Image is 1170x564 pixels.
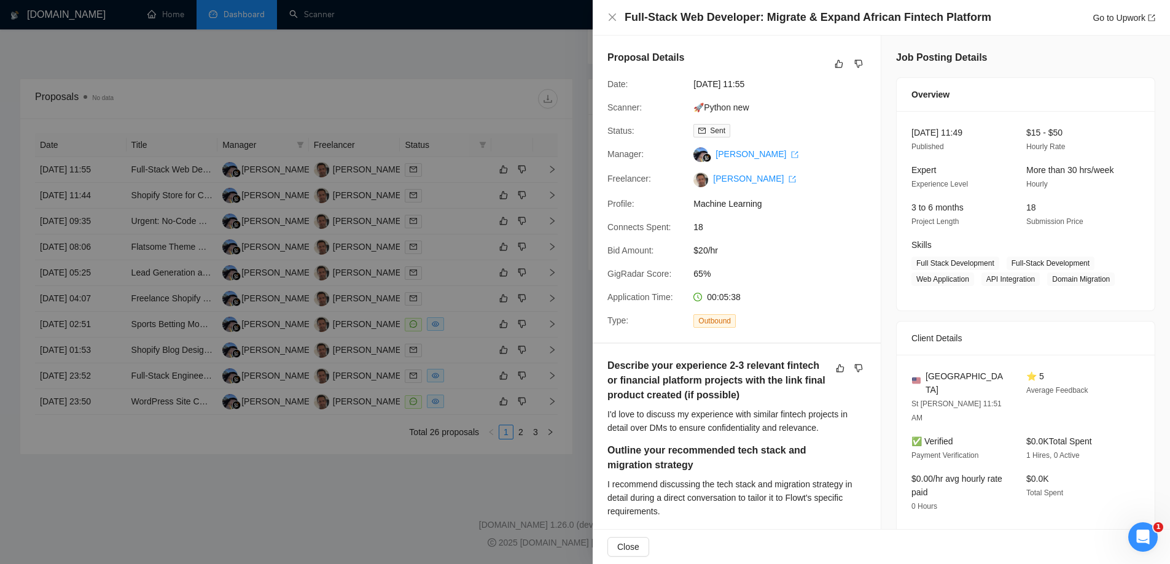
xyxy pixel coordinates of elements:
[707,292,741,302] span: 00:05:38
[607,50,684,65] h5: Proposal Details
[693,244,878,257] span: $20/hr
[693,314,736,328] span: Outbound
[911,88,950,101] span: Overview
[851,361,866,376] button: dislike
[851,56,866,71] button: dislike
[911,436,953,446] span: ✅ Verified
[912,376,921,385] img: 🇺🇸
[911,322,1140,355] div: Client Details
[1026,128,1063,137] span: $15 - $50
[1128,522,1158,552] iframe: Intercom live chat
[607,199,634,209] span: Profile:
[1026,474,1049,484] span: $0.0K
[911,240,932,250] span: Skills
[716,149,798,159] a: [PERSON_NAME] export
[911,180,968,188] span: Experience Level
[911,451,978,460] span: Payment Verification
[1026,489,1063,497] span: Total Spent
[693,267,878,280] span: 65%
[607,315,628,325] span: Type:
[607,443,827,473] h5: Outline your recommended tech stack and migration strategy
[617,540,639,554] span: Close
[1026,436,1092,446] span: $0.0K Total Spent
[911,272,974,286] span: Web Application
[1026,142,1065,151] span: Hourly Rate
[607,12,617,22] span: close
[1148,14,1155,21] span: export
[607,269,671,279] span: GigRadar Score:
[911,502,937,511] span: 0 Hours
[607,408,866,435] div: I'd love to discuss my experience with similar fintech projects in detail over DMs to ensure conf...
[607,149,644,159] span: Manager:
[693,102,749,112] a: 🚀Python new
[607,527,827,556] h5: Share specific examples of banking or financial API integrations you've completed
[607,12,617,23] button: Close
[713,174,796,183] a: [PERSON_NAME] export
[607,245,654,255] span: Bid Amount:
[911,203,964,212] span: 3 to 6 months
[607,174,651,183] span: Freelancer:
[607,222,671,232] span: Connects Spent:
[607,537,649,557] button: Close
[607,477,866,518] div: I recommend discussing the tech stack and migration strategy in detail during a direct conversati...
[607,292,673,302] span: Application Time:
[693,77,878,91] span: [DATE] 11:55
[1026,451,1080,460] span: 1 Hires, 0 Active
[693,172,708,187] img: c1GChE0rw3-jQZpK59v95K2GPV0itFlb7wA4DSbhyAAeG2ta4MtFQNXzbegWwXHDeJ
[835,59,843,69] span: like
[911,165,936,175] span: Expert
[981,272,1040,286] span: API Integration
[1026,203,1036,212] span: 18
[1047,272,1115,286] span: Domain Migration
[1026,386,1088,395] span: Average Feedback
[1026,371,1044,381] span: ⭐ 5
[710,126,725,135] span: Sent
[1007,257,1094,270] span: Full-Stack Development
[1026,180,1048,188] span: Hourly
[625,10,991,25] h4: Full-Stack Web Developer: Migrate & Expand African Fintech Platform
[836,363,844,373] span: like
[607,102,642,112] span: Scanner:
[911,217,959,226] span: Project Length
[791,151,798,158] span: export
[693,220,878,234] span: 18
[911,400,1002,422] span: St [PERSON_NAME] 11:51 AM
[832,56,846,71] button: like
[698,127,706,134] span: mail
[911,128,962,137] span: [DATE] 11:49
[693,197,878,211] span: Machine Learning
[833,361,848,376] button: like
[1093,13,1155,23] a: Go to Upworkexport
[789,176,796,183] span: export
[607,126,634,136] span: Status:
[911,257,999,270] span: Full Stack Development
[854,59,863,69] span: dislike
[854,363,863,373] span: dislike
[911,142,944,151] span: Published
[703,153,711,162] img: gigradar-bm.png
[607,79,628,89] span: Date:
[693,293,702,301] span: clock-circle
[1026,165,1113,175] span: More than 30 hrs/week
[911,474,1002,497] span: $0.00/hr avg hourly rate paid
[896,50,987,65] h5: Job Posting Details
[607,358,827,403] h5: Describe your experience 2-3 relevant fintech or financial platform projects with the link final ...
[1153,522,1163,532] span: 1
[1026,217,1083,226] span: Submission Price
[926,369,1007,396] span: [GEOGRAPHIC_DATA]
